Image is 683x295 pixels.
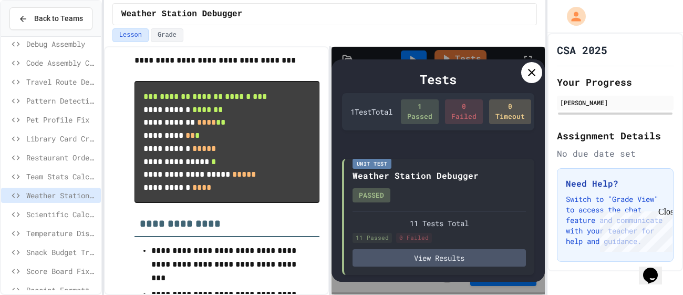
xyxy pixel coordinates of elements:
[121,8,242,21] span: Weather Station Debugger
[557,43,607,57] h1: CSA 2025
[26,95,97,106] span: Pattern Detective
[350,106,392,117] div: 1 Test Total
[566,177,665,190] h3: Need Help?
[557,75,674,89] h2: Your Progress
[151,28,183,42] button: Grade
[596,207,672,252] iframe: chat widget
[342,70,534,89] div: Tests
[639,253,672,284] iframe: chat widget
[26,133,97,144] span: Library Card Creator
[566,194,665,247] p: Switch to "Grade View" to access the chat feature and communicate with your teacher for help and ...
[4,4,73,67] div: Chat with us now!Close
[26,76,97,87] span: Travel Route Debugger
[396,233,432,243] div: 0 Failed
[26,228,97,239] span: Temperature Display Fix
[353,188,390,203] div: PASSED
[556,4,588,28] div: My Account
[26,57,97,68] span: Code Assembly Challenge
[353,218,526,229] div: 11 Tests Total
[26,247,97,258] span: Snack Budget Tracker
[26,38,97,49] span: Debug Assembly
[353,159,392,169] div: Unit Test
[26,152,97,163] span: Restaurant Order System
[26,114,97,125] span: Pet Profile Fix
[353,249,526,267] button: View Results
[26,266,97,277] span: Score Board Fixer
[26,209,97,220] span: Scientific Calculator
[112,28,149,42] button: Lesson
[560,98,670,107] div: [PERSON_NAME]
[557,147,674,160] div: No due date set
[9,7,92,30] button: Back to Teams
[26,190,97,201] span: Weather Station Debugger
[401,99,439,124] div: 1 Passed
[445,99,483,124] div: 0 Failed
[557,128,674,143] h2: Assignment Details
[26,171,97,182] span: Team Stats Calculator
[34,13,83,24] span: Back to Teams
[489,99,531,124] div: 0 Timeout
[353,169,479,182] div: Weather Station Debugger
[353,233,392,243] div: 11 Passed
